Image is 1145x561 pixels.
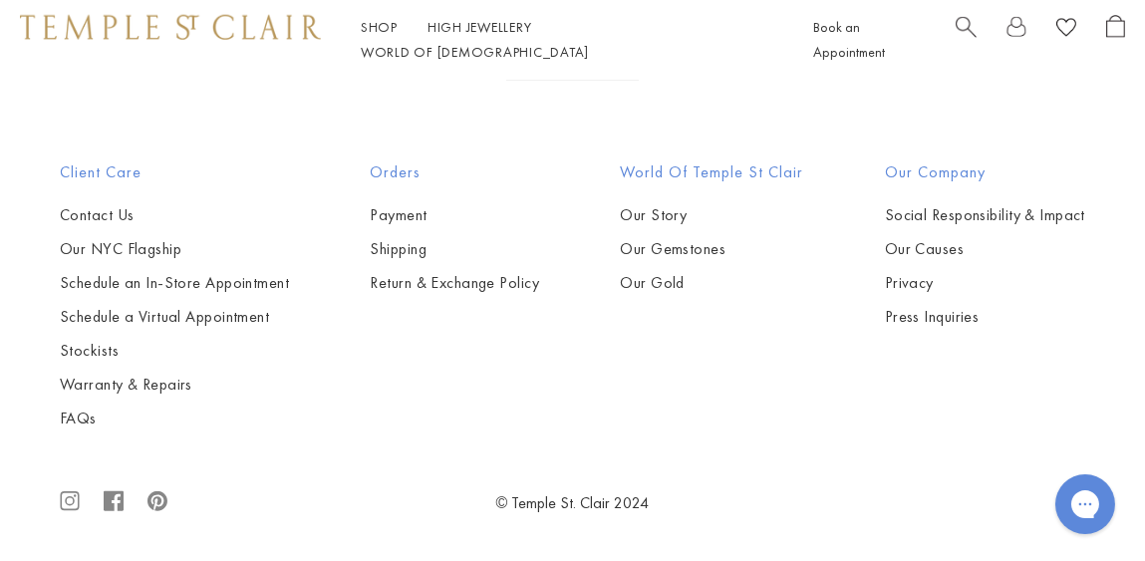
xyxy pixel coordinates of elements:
[60,306,289,328] a: Schedule a Virtual Appointment
[60,408,289,429] a: FAQs
[956,15,977,65] a: Search
[813,18,885,61] a: Book an Appointment
[370,204,539,226] a: Payment
[60,238,289,260] a: Our NYC Flagship
[496,492,650,513] a: © Temple St. Clair 2024
[60,204,289,226] a: Contact Us
[1045,467,1125,541] iframe: Gorgias live chat messenger
[361,15,768,65] nav: Main navigation
[620,238,803,260] a: Our Gemstones
[1056,15,1076,46] a: View Wishlist
[370,160,539,184] h2: Orders
[620,204,803,226] a: Our Story
[361,43,589,61] a: World of [DEMOGRAPHIC_DATA]World of [DEMOGRAPHIC_DATA]
[361,18,398,36] a: ShopShop
[885,306,1085,328] a: Press Inquiries
[885,160,1085,184] h2: Our Company
[370,238,539,260] a: Shipping
[370,272,539,294] a: Return & Exchange Policy
[428,18,532,36] a: High JewelleryHigh Jewellery
[885,238,1085,260] a: Our Causes
[60,272,289,294] a: Schedule an In-Store Appointment
[60,160,289,184] h2: Client Care
[1106,15,1125,65] a: Open Shopping Bag
[620,160,803,184] h2: World of Temple St Clair
[885,272,1085,294] a: Privacy
[60,340,289,362] a: Stockists
[60,374,289,396] a: Warranty & Repairs
[620,272,803,294] a: Our Gold
[885,204,1085,226] a: Social Responsibility & Impact
[20,15,321,39] img: Temple St. Clair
